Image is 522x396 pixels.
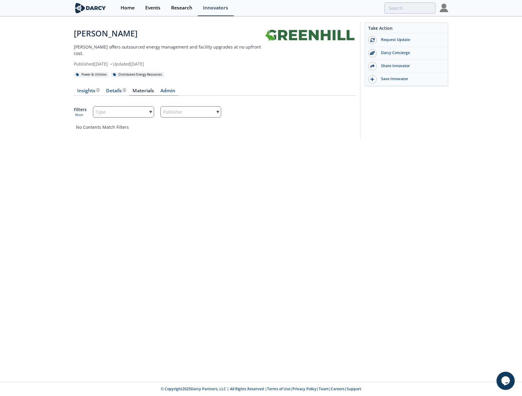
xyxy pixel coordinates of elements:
div: Type [93,106,154,118]
input: Advanced Search [384,2,435,14]
p: Filters [74,106,87,113]
div: Darcy Concierge [377,50,445,56]
span: Publisher [163,108,183,116]
iframe: chat widget [496,372,516,390]
a: Admin [157,88,178,96]
div: Insights [77,88,100,93]
a: Details [103,88,129,96]
a: Terms of Use [267,386,290,391]
div: Details [106,88,126,93]
div: Events [145,5,160,10]
a: Careers [331,386,345,391]
div: Distributed Energy Resources [111,72,164,77]
div: Power & Utilities [74,72,109,77]
div: Home [121,5,135,10]
button: Reset [75,113,83,118]
a: Support [347,386,361,391]
span: • [109,61,113,67]
div: Share Innovator [377,63,445,69]
p: [PERSON_NAME] offers outsourced energy management and facility upgrades at no upfront cost. [74,44,265,56]
div: Request Update [377,37,445,43]
div: Innovators [203,5,228,10]
a: Team [319,386,329,391]
img: logo-wide.svg [74,3,107,13]
img: information.svg [123,88,126,92]
a: Materials [129,88,157,96]
div: Publisher [160,106,222,118]
button: Save Innovator [365,73,448,86]
span: Type [96,108,105,116]
div: No Contents Match Filters [76,124,358,130]
div: Take Action [365,25,448,34]
a: Insights [74,88,103,96]
div: Published [DATE] Updated [DATE] [74,61,265,67]
div: Research [171,5,192,10]
img: Profile [440,4,448,12]
a: Privacy Policy [292,386,317,391]
div: [PERSON_NAME] [74,28,265,39]
div: Save Innovator [377,76,445,82]
img: information.svg [96,88,100,92]
p: © Copyright 2025 Darcy Partners, LLC | All Rights Reserved | | | | | [36,386,486,392]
